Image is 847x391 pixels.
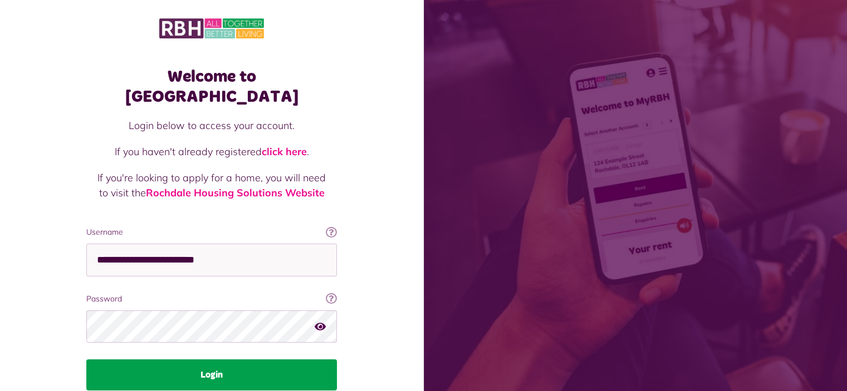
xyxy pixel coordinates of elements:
p: Login below to access your account. [97,118,326,133]
h1: Welcome to [GEOGRAPHIC_DATA] [86,67,337,107]
button: Login [86,359,337,390]
a: click here [262,145,307,158]
p: If you haven't already registered . [97,144,326,159]
a: Rochdale Housing Solutions Website [146,186,325,199]
label: Password [86,293,337,305]
label: Username [86,226,337,238]
img: MyRBH [159,17,264,40]
p: If you're looking to apply for a home, you will need to visit the [97,170,326,200]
